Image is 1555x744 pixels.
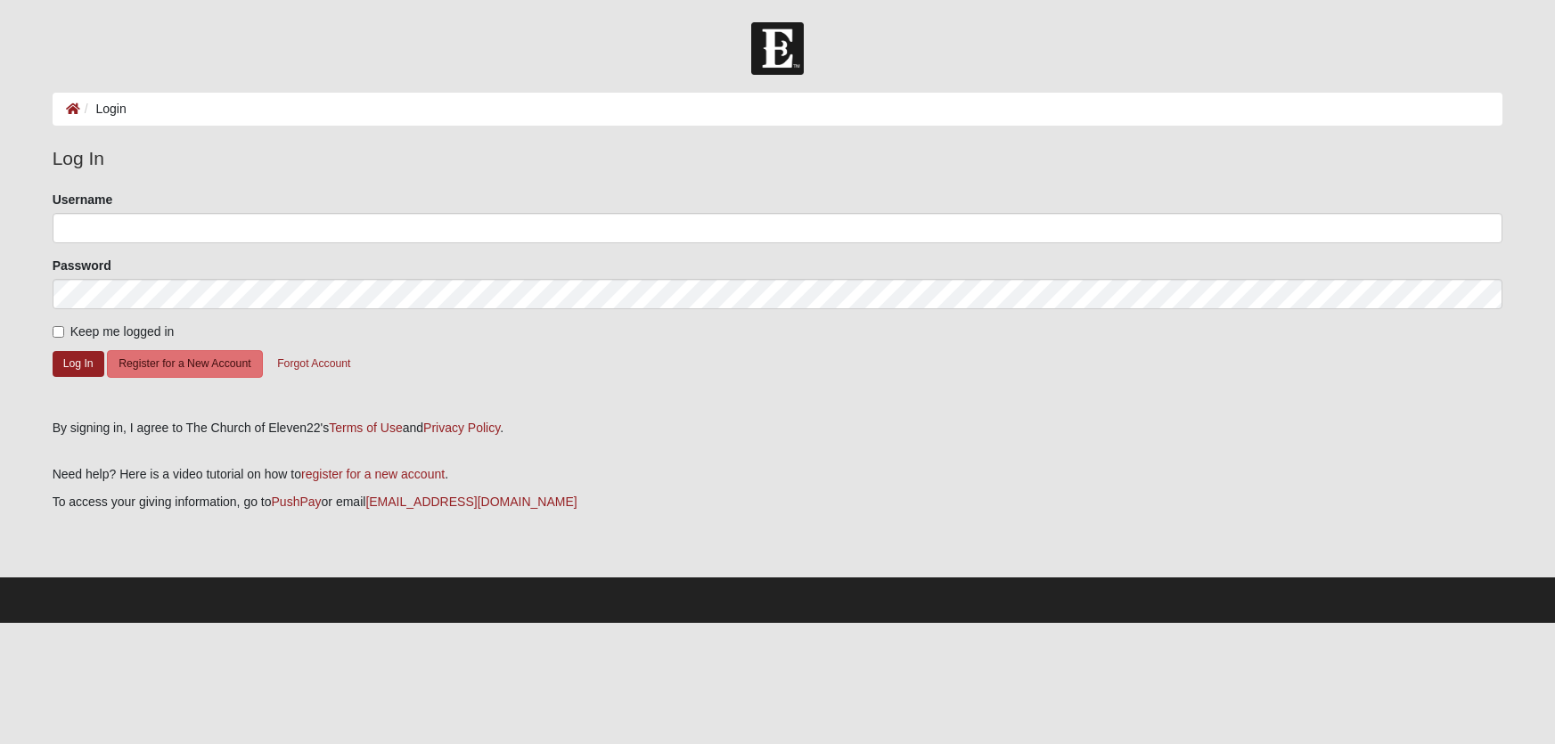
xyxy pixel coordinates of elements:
span: Keep me logged in [70,324,175,339]
button: Register for a New Account [107,350,262,378]
label: Username [53,191,113,208]
a: register for a new account [301,467,445,481]
img: Church of Eleven22 Logo [751,22,804,75]
div: By signing in, I agree to The Church of Eleven22's and . [53,419,1503,437]
a: Privacy Policy [423,421,500,435]
a: PushPay [272,495,322,509]
legend: Log In [53,144,1503,173]
a: [EMAIL_ADDRESS][DOMAIN_NAME] [365,495,577,509]
button: Log In [53,351,104,377]
li: Login [80,100,127,119]
label: Password [53,257,111,274]
button: Forgot Account [266,350,362,378]
p: To access your giving information, go to or email [53,493,1503,511]
p: Need help? Here is a video tutorial on how to . [53,465,1503,484]
input: Keep me logged in [53,326,64,338]
a: Terms of Use [329,421,402,435]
